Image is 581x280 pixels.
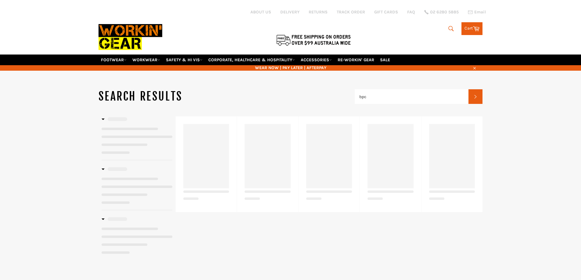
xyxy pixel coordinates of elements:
a: ABOUT US [250,9,271,15]
a: WORKWEAR [130,55,163,65]
input: Search [355,89,469,104]
a: FAQ [407,9,415,15]
span: Email [474,10,486,14]
a: TRACK ORDER [337,9,365,15]
img: Flat $9.95 shipping Australia wide [275,34,352,46]
a: 02 6280 5885 [424,10,459,14]
a: GIFT CARDS [374,9,398,15]
a: RETURNS [309,9,328,15]
a: RE-WORKIN' GEAR [335,55,377,65]
span: 02 6280 5885 [430,10,459,14]
a: Cart [461,22,482,35]
a: Email [468,10,486,15]
img: Workin Gear leaders in Workwear, Safety Boots, PPE, Uniforms. Australia's No.1 in Workwear [99,20,162,54]
a: FOOTWEAR [99,55,129,65]
a: ACCESSORIES [298,55,334,65]
a: SALE [378,55,393,65]
span: WEAR NOW | PAY LATER | AFTERPAY [99,65,483,71]
h1: Search results [99,89,355,104]
a: DELIVERY [280,9,299,15]
a: CORPORATE, HEALTHCARE & HOSPITALITY [206,55,297,65]
a: SAFETY & HI VIS [163,55,205,65]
